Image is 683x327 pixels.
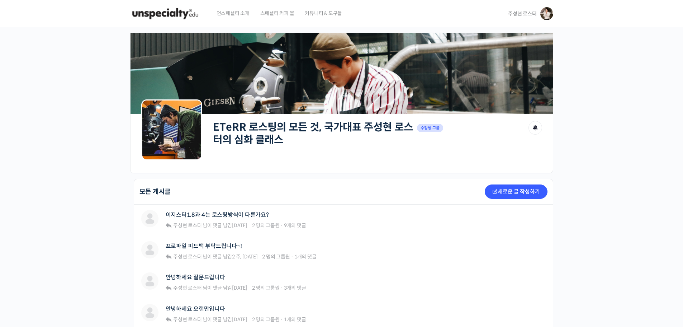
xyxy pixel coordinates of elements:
[417,124,444,132] span: 수강생 그룹
[252,222,280,229] span: 2 명의 그룹원
[232,316,247,323] a: [DATE]
[284,285,306,291] span: 3개의 댓글
[166,274,225,281] a: 안녕하세요 질문드립니다
[284,222,306,229] span: 9개의 댓글
[252,316,280,323] span: 2 명의 그룹원
[173,253,201,260] span: 주성현 로스터
[172,316,201,323] a: 주성현 로스터
[173,222,201,229] span: 주성현 로스터
[166,305,225,312] a: 안녕하세요 오랜만입니다
[284,316,306,323] span: 1개의 댓글
[280,285,283,291] span: ·
[172,285,247,291] span: 님이 댓글 남김
[139,188,171,195] h2: 모든 게시글
[172,253,257,260] span: 님이 댓글 남김
[172,222,201,229] a: 주성현 로스터
[280,222,283,229] span: ·
[232,285,247,291] a: [DATE]
[252,285,280,291] span: 2 명의 그룹원
[294,253,317,260] span: 1개의 댓글
[291,253,293,260] span: ·
[172,222,247,229] span: 님이 댓글 남김
[232,222,247,229] a: [DATE]
[173,285,201,291] span: 주성현 로스터
[141,99,202,160] img: Group logo of ETeRR 로스팅의 모든 것, 국가대표 주성현 로스터의 심화 클래스
[232,253,257,260] a: 2 주, [DATE]
[172,253,201,260] a: 주성현 로스터
[166,211,269,218] a: 이지스터1.8과 4는 로스팅방식이 다른가요?
[172,285,201,291] a: 주성현 로스터
[213,121,413,146] h2: ETeRR 로스팅의 모든 것, 국가대표 주성현 로스터의 심화 클래스
[172,316,247,323] span: 님이 댓글 남김
[166,243,242,249] a: 프로파일 피드백 부탁드립니다~!
[173,316,201,323] span: 주성현 로스터
[280,316,283,323] span: ·
[485,184,547,199] a: 새로운 글 작성하기
[508,10,536,17] span: 주성현 로스터
[262,253,290,260] span: 2 명의 그룹원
